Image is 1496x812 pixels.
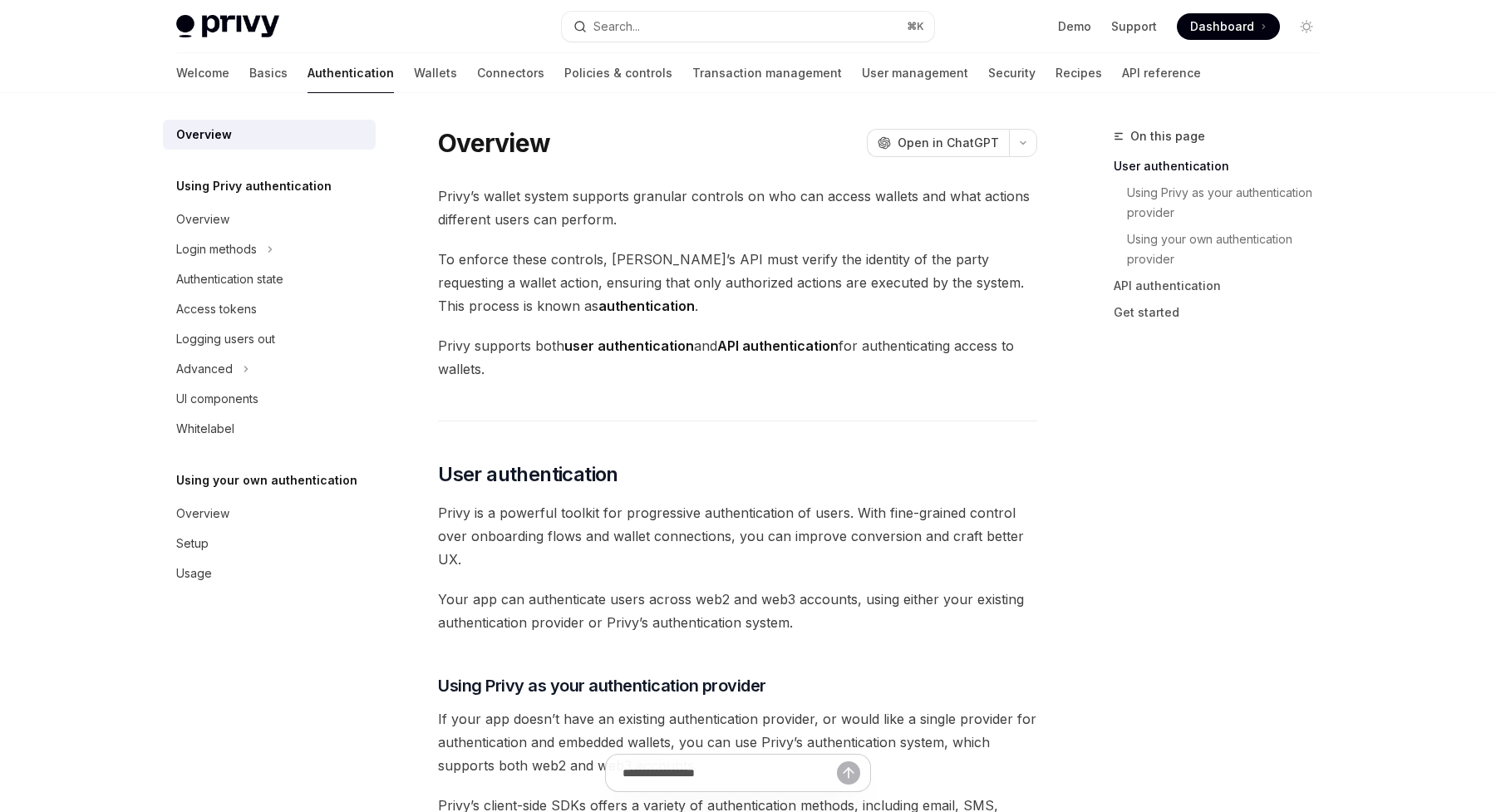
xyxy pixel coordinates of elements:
a: Overview [163,499,376,529]
a: Overview [163,204,376,234]
div: UI components [176,389,258,409]
a: Setup [163,529,376,559]
button: Toggle dark mode [1293,13,1320,40]
a: API authentication [1114,273,1333,299]
span: Privy supports both and for authenticating access to wallets. [438,334,1037,381]
a: User management [862,53,968,93]
a: Whitelabel [163,414,376,444]
a: Dashboard [1177,13,1280,40]
h5: Using your own authentication [176,470,357,490]
a: User authentication [1114,153,1333,180]
a: Wallets [414,53,457,93]
span: User authentication [438,461,618,488]
img: light logo [176,15,279,38]
a: Get started [1114,299,1333,326]
div: Overview [176,125,232,145]
a: Welcome [176,53,229,93]
a: Access tokens [163,294,376,324]
span: Using Privy as your authentication provider [438,674,766,697]
span: Privy’s wallet system supports granular controls on who can access wallets and what actions diffe... [438,185,1037,231]
span: ⌘ K [907,20,924,33]
a: Authentication state [163,264,376,294]
a: Policies & controls [564,53,672,93]
a: Basics [249,53,288,93]
span: To enforce these controls, [PERSON_NAME]’s API must verify the identity of the party requesting a... [438,248,1037,317]
button: Open in ChatGPT [867,129,1009,157]
div: Access tokens [176,299,257,319]
a: Using Privy as your authentication provider [1127,180,1333,226]
span: Your app can authenticate users across web2 and web3 accounts, using either your existing authent... [438,588,1037,634]
div: Authentication state [176,269,283,289]
a: API reference [1122,53,1201,93]
a: Transaction management [692,53,842,93]
div: Whitelabel [176,419,234,439]
div: Logging users out [176,329,275,349]
a: Support [1111,18,1157,35]
span: If your app doesn’t have an existing authentication provider, or would like a single provider for... [438,707,1037,777]
strong: authentication [598,298,695,314]
span: Dashboard [1190,18,1254,35]
a: Recipes [1056,53,1102,93]
a: Connectors [477,53,544,93]
div: Advanced [176,359,233,379]
a: Demo [1058,18,1091,35]
a: Authentication [308,53,394,93]
a: Security [988,53,1036,93]
button: Search...⌘K [562,12,934,42]
div: Overview [176,504,229,524]
span: Privy is a powerful toolkit for progressive authentication of users. With fine-grained control ov... [438,501,1037,571]
a: Logging users out [163,324,376,354]
span: On this page [1130,126,1205,146]
h5: Using Privy authentication [176,176,332,196]
div: Login methods [176,239,257,259]
h1: Overview [438,128,550,158]
div: Search... [593,17,640,37]
span: Open in ChatGPT [898,135,999,151]
strong: API authentication [717,337,839,354]
a: Usage [163,559,376,588]
div: Setup [176,534,209,554]
a: UI components [163,384,376,414]
a: Using your own authentication provider [1127,226,1333,273]
div: Overview [176,209,229,229]
a: Overview [163,120,376,150]
button: Send message [837,761,860,785]
div: Usage [176,563,212,583]
strong: user authentication [564,337,694,354]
